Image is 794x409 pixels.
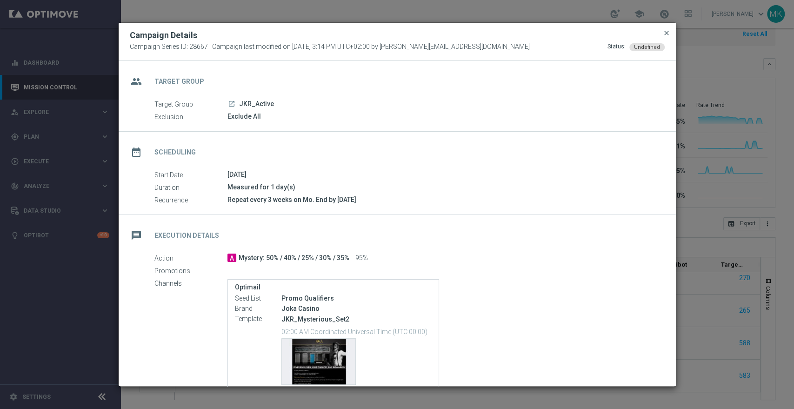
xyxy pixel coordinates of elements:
[154,100,227,108] label: Target Group
[227,254,236,262] span: A
[227,112,658,121] div: Exclude All
[629,43,665,50] colored-tag: Undefined
[128,227,145,244] i: message
[235,283,432,291] label: Optimail
[281,304,432,313] div: Joka Casino
[227,100,236,108] a: launch
[281,315,432,323] p: JKR_Mysterious_Set2
[154,77,204,86] h2: Target Group
[130,43,530,51] span: Campaign Series ID: 28667 | Campaign last modified on [DATE] 3:14 PM UTC+02:00 by [PERSON_NAME][E...
[239,100,274,108] span: JKR_Active
[227,195,658,204] div: Repeat every 3 weeks on Mo. End by [DATE]
[154,231,219,240] h2: Execution Details
[239,254,349,262] span: Mystery: 50% / 40% / 25% / 30% / 35%
[663,29,670,37] span: close
[281,294,432,303] div: Promo Qualifiers
[154,279,227,288] label: Channels
[154,183,227,192] label: Duration
[128,73,145,90] i: group
[235,315,281,323] label: Template
[154,267,227,275] label: Promotions
[634,44,660,50] span: Undefined
[130,30,197,41] h2: Campaign Details
[154,171,227,179] label: Start Date
[607,43,626,51] div: Status:
[227,170,658,179] div: [DATE]
[154,254,227,262] label: Action
[227,182,658,192] div: Measured for 1 day(s)
[355,254,368,262] span: 95%
[154,148,196,157] h2: Scheduling
[154,113,227,121] label: Exclusion
[235,295,281,303] label: Seed List
[154,196,227,204] label: Recurrence
[235,305,281,313] label: Brand
[281,327,432,336] p: 02:00 AM Coordinated Universal Time (UTC 00:00)
[128,144,145,161] i: date_range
